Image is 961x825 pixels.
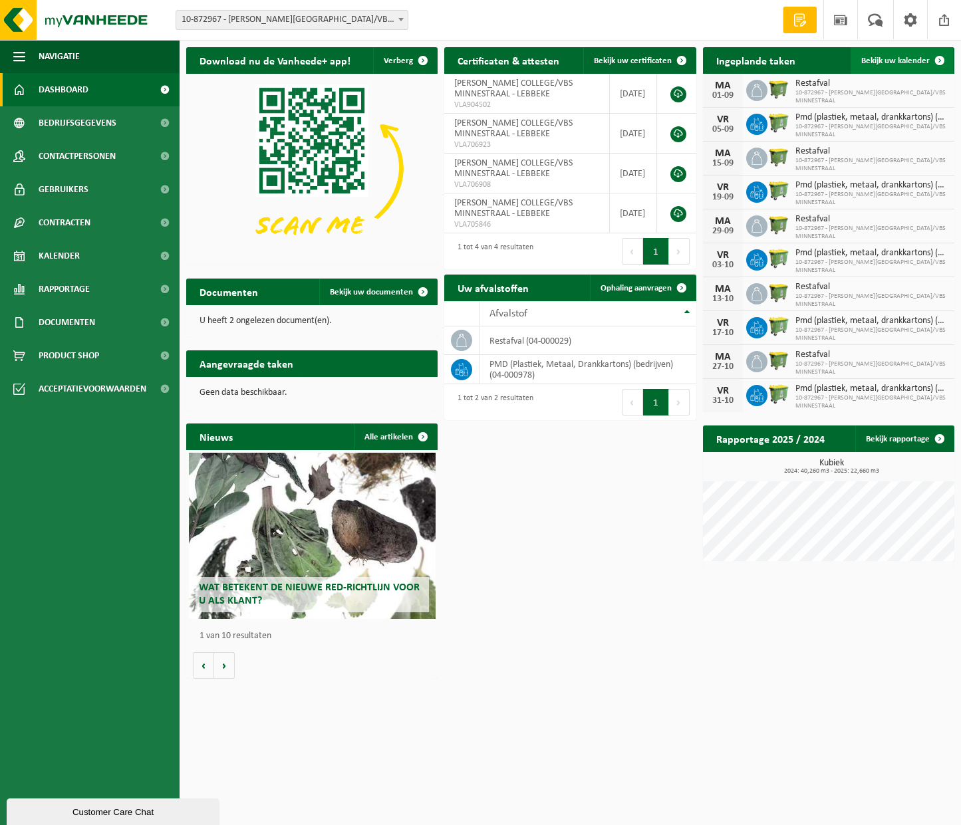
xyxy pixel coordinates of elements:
[193,652,214,679] button: Vorige
[795,360,948,376] span: 10-872967 - [PERSON_NAME][GEOGRAPHIC_DATA]/VBS MINNESTRAAL
[703,425,838,451] h2: Rapportage 2025 / 2024
[669,389,690,415] button: Next
[767,315,790,338] img: WB-0660-HPE-GN-50
[710,250,736,261] div: VR
[454,140,599,150] span: VLA706923
[384,57,413,65] span: Verberg
[795,259,948,275] span: 10-872967 - [PERSON_NAME][GEOGRAPHIC_DATA]/VBS MINNESTRAAL
[39,206,90,239] span: Contracten
[710,193,736,202] div: 19-09
[795,225,948,241] span: 10-872967 - [PERSON_NAME][GEOGRAPHIC_DATA]/VBS MINNESTRAAL
[610,154,657,193] td: [DATE]
[643,389,669,415] button: 1
[454,179,599,190] span: VLA706908
[851,47,953,74] a: Bekijk uw kalender
[354,423,436,450] a: Alle artikelen
[795,282,948,293] span: Restafval
[710,352,736,362] div: MA
[669,238,690,265] button: Next
[710,318,736,328] div: VR
[795,78,948,89] span: Restafval
[710,125,736,134] div: 05-09
[710,91,736,100] div: 01-09
[767,349,790,372] img: WB-1100-HPE-GN-50
[767,146,790,168] img: WB-1100-HPE-GN-50
[710,295,736,304] div: 13-10
[795,191,948,207] span: 10-872967 - [PERSON_NAME][GEOGRAPHIC_DATA]/VBS MINNESTRAAL
[186,74,438,263] img: Download de VHEPlus App
[610,114,657,154] td: [DATE]
[710,459,954,475] h3: Kubiek
[795,180,948,191] span: Pmd (plastiek, metaal, drankkartons) (bedrijven)
[710,386,736,396] div: VR
[610,193,657,233] td: [DATE]
[710,114,736,125] div: VR
[622,389,643,415] button: Previous
[444,275,542,300] h2: Uw afvalstoffen
[710,284,736,295] div: MA
[489,308,527,319] span: Afvalstof
[795,112,948,123] span: Pmd (plastiek, metaal, drankkartons) (bedrijven)
[454,198,573,219] span: [PERSON_NAME] COLLEGE/VBS MINNESTRAAL - LEBBEKE
[795,123,948,139] span: 10-872967 - [PERSON_NAME][GEOGRAPHIC_DATA]/VBS MINNESTRAAL
[39,339,99,372] span: Product Shop
[186,350,307,376] h2: Aangevraagde taken
[795,350,948,360] span: Restafval
[444,47,573,73] h2: Certificaten & attesten
[176,10,408,30] span: 10-872967 - OSCAR ROMERO COLLEGE/VBS MINNESTRAAL - LEBBEKE
[214,652,235,679] button: Volgende
[795,326,948,342] span: 10-872967 - [PERSON_NAME][GEOGRAPHIC_DATA]/VBS MINNESTRAAL
[480,355,696,384] td: PMD (Plastiek, Metaal, Drankkartons) (bedrijven) (04-000978)
[186,279,271,304] h2: Documenten
[703,47,809,73] h2: Ingeplande taken
[795,316,948,326] span: Pmd (plastiek, metaal, drankkartons) (bedrijven)
[710,227,736,236] div: 29-09
[767,383,790,406] img: WB-0660-HPE-GN-50
[39,73,88,106] span: Dashboard
[39,106,116,140] span: Bedrijfsgegevens
[710,182,736,193] div: VR
[767,213,790,236] img: WB-1100-HPE-GN-50
[710,261,736,270] div: 03-10
[767,179,790,202] img: WB-0660-HPE-GN-50
[795,89,948,105] span: 10-872967 - [PERSON_NAME][GEOGRAPHIC_DATA]/VBS MINNESTRAAL
[7,796,222,825] iframe: chat widget
[189,453,436,619] a: Wat betekent de nieuwe RED-richtlijn voor u als klant?
[39,173,88,206] span: Gebruikers
[186,423,246,449] h2: Nieuws
[200,632,431,641] p: 1 van 10 resultaten
[454,78,573,99] span: [PERSON_NAME] COLLEGE/VBS MINNESTRAAL - LEBBEKE
[795,384,948,394] span: Pmd (plastiek, metaal, drankkartons) (bedrijven)
[795,214,948,225] span: Restafval
[861,57,930,65] span: Bekijk uw kalender
[590,275,695,301] a: Ophaling aanvragen
[710,216,736,227] div: MA
[454,158,573,179] span: [PERSON_NAME] COLLEGE/VBS MINNESTRAAL - LEBBEKE
[583,47,695,74] a: Bekijk uw certificaten
[622,238,643,265] button: Previous
[39,306,95,339] span: Documenten
[610,74,657,114] td: [DATE]
[710,362,736,372] div: 27-10
[39,239,80,273] span: Kalender
[39,140,116,173] span: Contactpersonen
[186,47,364,73] h2: Download nu de Vanheede+ app!
[480,326,696,355] td: restafval (04-000029)
[710,148,736,159] div: MA
[330,288,413,296] span: Bekijk uw documenten
[855,425,953,452] a: Bekijk rapportage
[454,219,599,230] span: VLA705846
[710,468,954,475] span: 2024: 40,260 m3 - 2025: 22,660 m3
[767,281,790,304] img: WB-1100-HPE-GN-50
[451,388,533,417] div: 1 tot 2 van 2 resultaten
[39,372,146,406] span: Acceptatievoorwaarden
[795,157,948,173] span: 10-872967 - [PERSON_NAME][GEOGRAPHIC_DATA]/VBS MINNESTRAAL
[710,80,736,91] div: MA
[710,328,736,338] div: 17-10
[451,237,533,266] div: 1 tot 4 van 4 resultaten
[795,248,948,259] span: Pmd (plastiek, metaal, drankkartons) (bedrijven)
[39,40,80,73] span: Navigatie
[710,159,736,168] div: 15-09
[710,396,736,406] div: 31-10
